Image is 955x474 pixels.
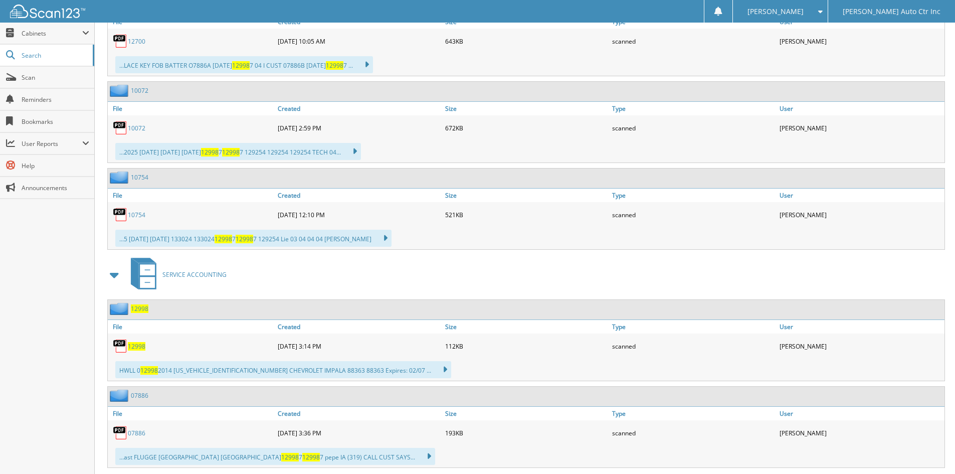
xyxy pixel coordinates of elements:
div: 112KB [443,336,610,356]
img: PDF.png [113,120,128,135]
a: Created [275,102,443,115]
a: Created [275,320,443,334]
span: 12998 [281,453,299,461]
div: [PERSON_NAME] [777,423,944,443]
div: [DATE] 3:14 PM [275,336,443,356]
img: folder2.png [110,84,131,97]
div: [PERSON_NAME] [777,205,944,225]
img: scan123-logo-white.svg [10,5,85,18]
span: 12998 [140,366,158,375]
div: scanned [610,31,777,51]
a: User [777,320,944,334]
a: Created [275,407,443,420]
div: [DATE] 12:10 PM [275,205,443,225]
a: User [777,189,944,202]
a: 10754 [131,173,148,182]
a: Type [610,320,777,334]
a: 10754 [128,211,145,219]
a: User [777,407,944,420]
a: Size [443,189,610,202]
div: [DATE] 2:59 PM [275,118,443,138]
span: Reminders [22,95,89,104]
div: 193KB [443,423,610,443]
div: HWLL 0 2014 [US_VEHICLE_IDENTIFICATION_NUMBER] CHEVROLET IMPALA 88363 88363 Expires: 02/07 ... [115,361,451,378]
span: 12998 [326,61,343,70]
div: [DATE] 3:36 PM [275,423,443,443]
div: ...5 [DATE] [DATE] 133024 133024 7 7 129254 Lie 03 04 04 04 [PERSON_NAME] [115,230,392,247]
span: [PERSON_NAME] Auto Ctr Inc [843,9,940,15]
span: Bookmarks [22,117,89,126]
div: scanned [610,336,777,356]
a: 07886 [131,391,148,400]
img: folder2.png [110,171,131,184]
div: [PERSON_NAME] [777,336,944,356]
div: [DATE] 10:05 AM [275,31,443,51]
iframe: Chat Widget [905,426,955,474]
span: 12998 [236,235,253,243]
span: [PERSON_NAME] [747,9,804,15]
img: PDF.png [113,34,128,49]
div: scanned [610,118,777,138]
div: scanned [610,205,777,225]
span: 12998 [232,61,250,70]
span: Cabinets [22,29,82,38]
img: PDF.png [113,207,128,222]
a: User [777,102,944,115]
div: ...2025 [DATE] [DATE] [DATE] 7 7 129254 129254 129254 TECH 04... [115,143,361,160]
span: User Reports [22,139,82,148]
div: [PERSON_NAME] [777,118,944,138]
div: 672KB [443,118,610,138]
span: Scan [22,73,89,82]
a: File [108,320,275,334]
div: scanned [610,423,777,443]
span: SERVICE ACCOUNTING [162,270,227,279]
span: 12998 [302,453,320,461]
span: Announcements [22,184,89,192]
a: Created [275,189,443,202]
div: ...LACE KEY FOB BATTER O7886A [DATE] 7 04 I CUST 07886B [DATE] 7 ... [115,56,373,73]
span: Help [22,162,89,170]
a: 12998 [128,342,145,351]
a: Size [443,407,610,420]
img: folder2.png [110,302,131,315]
a: 10072 [128,124,145,132]
a: 07886 [128,429,145,437]
a: Type [610,407,777,420]
div: [PERSON_NAME] [777,31,944,51]
span: Search [22,51,88,60]
a: Size [443,102,610,115]
div: 643KB [443,31,610,51]
img: folder2.png [110,389,131,402]
a: Type [610,189,777,202]
a: Type [610,102,777,115]
a: Size [443,320,610,334]
span: 12998 [201,148,219,156]
img: PDF.png [113,339,128,354]
span: 12998 [222,148,240,156]
a: 12998 [131,304,148,313]
a: 10072 [131,86,148,95]
img: PDF.png [113,425,128,440]
a: 12700 [128,37,145,46]
div: ...ast FLUGGE [GEOGRAPHIC_DATA] [GEOGRAPHIC_DATA] 7 7 pepe IA (319) CALL CUST SAYS... [115,448,435,465]
a: SERVICE ACCOUNTING [125,255,227,294]
a: File [108,189,275,202]
a: File [108,102,275,115]
div: 521KB [443,205,610,225]
a: File [108,407,275,420]
span: 12998 [215,235,232,243]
